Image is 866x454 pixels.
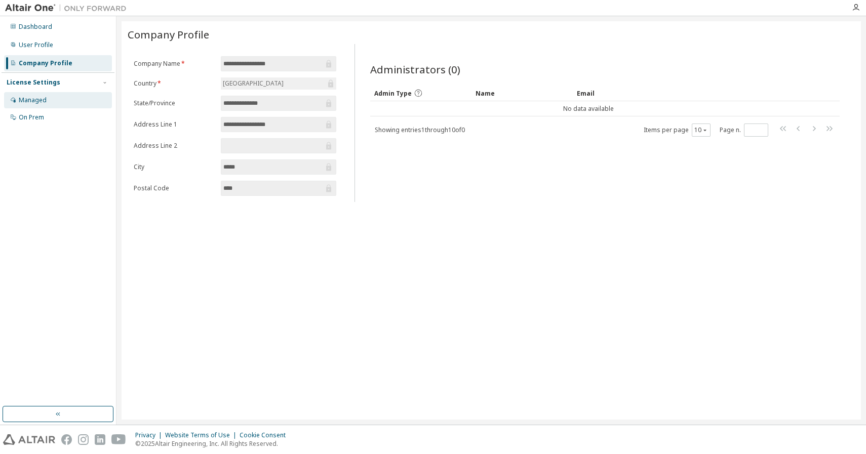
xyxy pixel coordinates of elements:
div: Cookie Consent [240,431,292,439]
div: Name [476,85,569,101]
label: City [134,163,215,171]
div: Dashboard [19,23,52,31]
td: No data available [370,101,807,116]
img: linkedin.svg [95,434,105,445]
img: altair_logo.svg [3,434,55,445]
div: [GEOGRAPHIC_DATA] [221,77,336,90]
span: Company Profile [128,27,209,42]
label: State/Province [134,99,215,107]
div: On Prem [19,113,44,121]
div: Privacy [135,431,165,439]
span: Showing entries 1 through 10 of 0 [375,126,465,134]
label: Postal Code [134,184,215,192]
label: Country [134,79,215,88]
span: Page n. [720,123,768,137]
p: © 2025 Altair Engineering, Inc. All Rights Reserved. [135,439,292,448]
span: Administrators (0) [370,62,460,76]
div: License Settings [7,78,60,87]
div: Company Profile [19,59,72,67]
label: Company Name [134,60,215,68]
div: Email [577,85,670,101]
img: instagram.svg [78,434,89,445]
span: Items per page [644,123,711,137]
img: youtube.svg [111,434,126,445]
div: [GEOGRAPHIC_DATA] [221,78,285,89]
div: User Profile [19,41,53,49]
label: Address Line 2 [134,142,215,150]
img: facebook.svg [61,434,72,445]
label: Address Line 1 [134,120,215,129]
div: Managed [19,96,47,104]
button: 10 [694,126,708,134]
div: Website Terms of Use [165,431,240,439]
span: Admin Type [374,89,412,98]
img: Altair One [5,3,132,13]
